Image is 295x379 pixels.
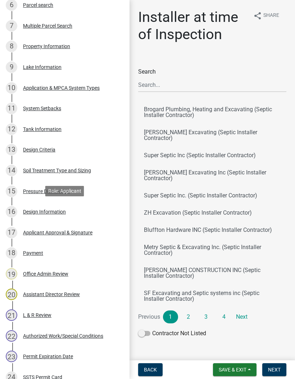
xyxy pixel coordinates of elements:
[6,41,17,52] div: 8
[6,309,17,321] div: 21
[6,165,17,176] div: 14
[263,11,279,20] span: Share
[138,147,286,164] button: Super Septic Inc (Septic Installer Contractor)
[23,271,68,276] div: Office Admin Review
[6,247,17,259] div: 18
[6,20,17,32] div: 7
[6,351,17,362] div: 23
[138,221,286,239] button: Bluffton Hardware INC (Septic Installer Contractor)
[23,85,100,90] div: Application & MPCA System Types
[23,333,103,338] div: Authorized Work/Special Conditions
[6,123,17,135] div: 12
[234,310,249,323] a: Next
[248,9,285,23] button: shareShare
[138,69,156,75] label: Search
[253,11,262,20] i: share
[217,310,232,323] a: 4
[6,61,17,73] div: 9
[163,310,178,323] a: 1
[45,186,84,196] div: Role: Applicant
[6,103,17,114] div: 11
[23,251,43,256] div: Payment
[268,367,281,373] span: Next
[181,310,196,323] a: 2
[23,23,72,28] div: Multiple Parcel Search
[6,186,17,197] div: 15
[138,363,163,376] button: Back
[23,168,91,173] div: Soil Treatment Type and Sizing
[138,204,286,221] button: ZH Excavation (Septic Installer Contractor)
[6,206,17,217] div: 16
[6,82,17,94] div: 10
[138,124,286,147] button: [PERSON_NAME] Excavating (Septic Installer Contractor)
[23,147,55,152] div: Design Criteria
[6,144,17,155] div: 13
[262,363,286,376] button: Next
[6,289,17,300] div: 20
[23,65,62,70] div: Lake Information
[138,329,206,338] label: Contractor Not Listed
[23,292,80,297] div: Assistant Director Review
[23,230,92,235] div: Applicant Approval & Signature
[138,164,286,187] button: [PERSON_NAME] Excavating Inc (Septic Installer Contractor)
[138,187,286,204] button: Super Septic Inc. (Septic Installer Contractor)
[138,101,286,124] button: Brogard Plumbing, Heating and Excavating (Septic Installer Contractor)
[138,239,286,262] button: Metry Septic & Excavating Inc. (Septic Installer Contractor)
[23,354,73,359] div: Permit Expiration Date
[138,262,286,285] button: [PERSON_NAME] CONSTRUCTION INC (Septic Installer Contractor)
[23,209,66,214] div: Design Information
[138,285,286,308] button: SF Excavating and Septic systems inc (Septic Installer Contractor)
[23,3,53,8] div: Parcel search
[138,310,286,323] nav: Page navigation
[23,127,62,132] div: Tank Information
[213,363,257,376] button: Save & Exit
[199,310,214,323] a: 3
[138,78,286,92] input: Search...
[6,227,17,238] div: 17
[23,106,61,111] div: System Setbacks
[23,44,70,49] div: Property Information
[23,313,51,318] div: L & R Review
[219,367,246,373] span: Save & Exit
[144,367,157,373] span: Back
[23,189,70,194] div: Pressure Distribution
[6,268,17,280] div: 19
[6,330,17,342] div: 22
[138,9,248,43] h1: Installer at time of Inspection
